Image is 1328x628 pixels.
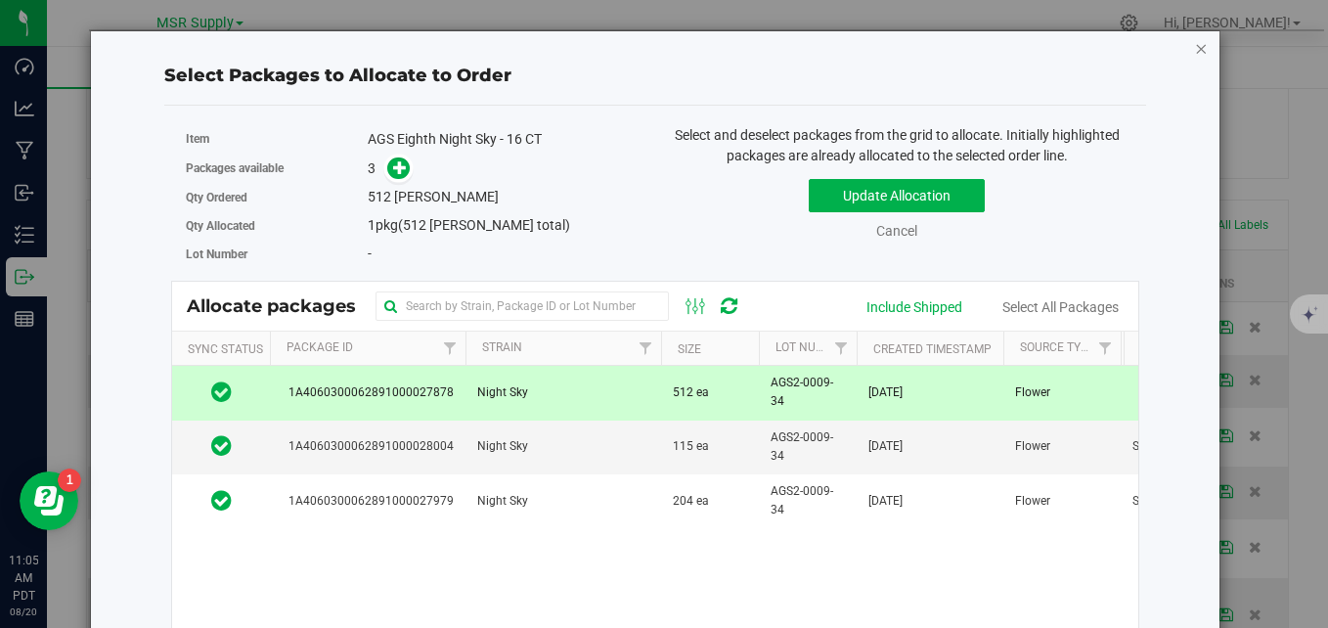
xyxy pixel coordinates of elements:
label: Item [186,130,368,148]
span: In Sync [211,379,232,406]
input: Search by Strain, Package ID or Lot Number [376,292,669,321]
a: Source Type [1020,340,1095,354]
label: Qty Allocated [186,217,368,235]
span: 512 ea [673,383,709,402]
a: Filter [1088,332,1121,365]
span: 204 ea [673,492,709,511]
span: 1A4060300062891000027878 [282,383,454,402]
a: Filter [433,332,465,365]
span: [DATE] [868,437,903,456]
span: Night Sky [477,383,528,402]
a: Sync Status [188,342,263,356]
span: AGS2-0009-34 [771,428,845,466]
span: Night Sky [477,437,528,456]
button: Update Allocation [809,179,985,212]
span: [DATE] [868,383,903,402]
span: (512 [PERSON_NAME] total) [398,217,570,233]
a: Size [678,342,701,356]
span: 3 [368,160,376,176]
span: Flower [1015,437,1050,456]
span: [DATE] [868,492,903,511]
span: SBL2-0009-34 [1132,437,1206,456]
div: Select Packages to Allocate to Order [164,63,1146,89]
span: 1A4060300062891000028004 [282,437,454,456]
a: Package Id [287,340,353,354]
span: - [368,246,372,261]
label: Qty Ordered [186,189,368,206]
span: AGS2-0009-34 [771,482,845,519]
iframe: Resource center [20,471,78,530]
span: 115 ea [673,437,709,456]
span: AGS2-0009-34 [771,374,845,411]
span: Night Sky [477,492,528,511]
div: AGS Eighth Night Sky - 16 CT [368,129,641,150]
iframe: Resource center unread badge [58,469,81,492]
span: 1A4060300062891000027979 [282,492,454,511]
span: 512 [368,189,391,204]
span: Flower [1015,492,1050,511]
a: Strain [482,340,522,354]
span: pkg [368,217,570,233]
a: Select All Packages [1002,299,1119,315]
label: Packages available [186,159,368,177]
a: Cancel [876,223,917,239]
span: 1 [368,217,376,233]
span: [PERSON_NAME] [394,189,499,204]
span: Select and deselect packages from the grid to allocate. Initially highlighted packages are alread... [675,127,1120,163]
span: Allocate packages [187,295,376,317]
div: Include Shipped [866,297,962,318]
a: Filter [629,332,661,365]
a: Created Timestamp [873,342,992,356]
a: Lot Number [775,340,846,354]
span: In Sync [211,487,232,515]
span: SBL2-0009-34 [1132,492,1206,511]
span: Flower [1015,383,1050,402]
a: Filter [824,332,857,365]
label: Lot Number [186,246,368,263]
span: In Sync [211,432,232,460]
